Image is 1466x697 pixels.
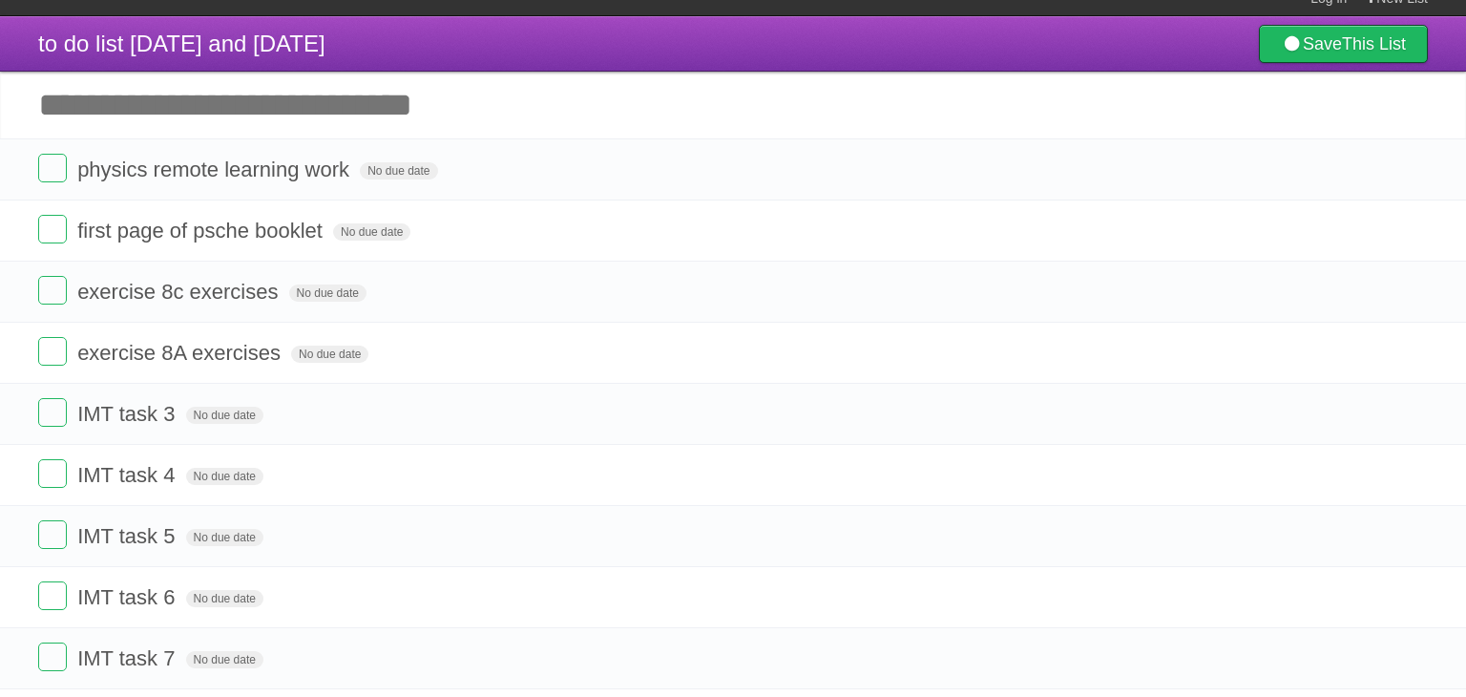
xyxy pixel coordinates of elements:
[77,524,179,548] span: IMT task 5
[77,341,285,365] span: exercise 8A exercises
[77,585,179,609] span: IMT task 6
[77,280,283,304] span: exercise 8c exercises
[333,223,410,241] span: No due date
[77,646,179,670] span: IMT task 7
[77,219,327,243] span: first page of psche booklet
[360,162,437,180] span: No due date
[38,154,67,182] label: Done
[38,520,67,549] label: Done
[38,31,325,56] span: to do list [DATE] and [DATE]
[1342,34,1406,53] b: This List
[38,398,67,427] label: Done
[186,468,263,485] span: No due date
[77,463,179,487] span: IMT task 4
[38,337,67,366] label: Done
[38,215,67,243] label: Done
[1259,25,1428,63] a: SaveThis List
[38,459,67,488] label: Done
[186,651,263,668] span: No due date
[38,276,67,305] label: Done
[77,158,354,181] span: physics remote learning work
[186,590,263,607] span: No due date
[186,529,263,546] span: No due date
[38,581,67,610] label: Done
[186,407,263,424] span: No due date
[291,346,368,363] span: No due date
[38,643,67,671] label: Done
[77,402,179,426] span: IMT task 3
[289,285,366,302] span: No due date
